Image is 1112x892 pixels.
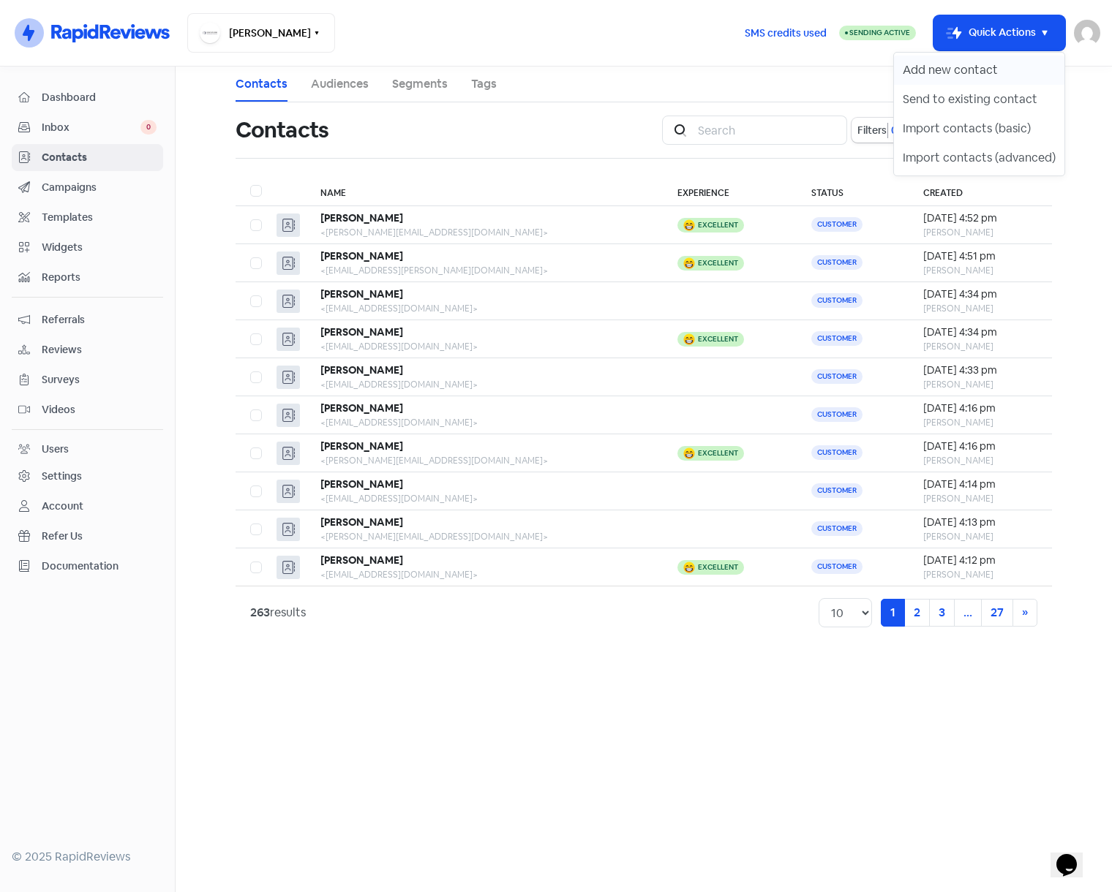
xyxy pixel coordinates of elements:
th: Name [306,176,664,206]
span: Customer [811,331,863,346]
div: [DATE] 4:13 pm [923,515,1037,530]
span: Customer [811,445,863,460]
div: [DATE] 4:12 pm [923,553,1037,568]
a: SMS credits used [732,24,839,39]
span: Filters [857,123,887,138]
span: 0 [888,123,898,138]
div: [PERSON_NAME] [923,264,1037,277]
span: Customer [811,521,863,536]
a: Documentation [12,553,163,580]
th: Created [909,176,1052,206]
a: Dashboard [12,84,163,111]
b: [PERSON_NAME] [320,401,403,415]
b: [PERSON_NAME] [320,249,403,262]
div: <[EMAIL_ADDRESS][PERSON_NAME][DOMAIN_NAME]> [320,264,649,277]
b: [PERSON_NAME] [320,363,403,377]
div: <[EMAIL_ADDRESS][DOMAIN_NAME]> [320,568,649,581]
button: Quick Actions [933,15,1065,50]
div: Excellent [698,564,738,571]
input: Search [689,116,847,145]
span: Customer [811,293,863,308]
div: [PERSON_NAME] [923,378,1037,391]
div: <[EMAIL_ADDRESS][DOMAIN_NAME]> [320,378,649,391]
a: Segments [392,75,448,93]
a: 27 [981,599,1013,627]
span: Sending Active [849,28,910,37]
b: [PERSON_NAME] [320,439,403,453]
span: Dashboard [42,90,157,105]
span: 0 [140,120,157,135]
b: [PERSON_NAME] [320,477,403,491]
span: Customer [811,217,863,232]
div: [DATE] 4:33 pm [923,363,1037,378]
h1: Contacts [236,107,328,154]
div: [DATE] 4:16 pm [923,401,1037,416]
div: <[EMAIL_ADDRESS][DOMAIN_NAME]> [320,340,649,353]
img: User [1074,20,1100,46]
a: Widgets [12,234,163,261]
div: [DATE] 4:14 pm [923,477,1037,492]
div: [PERSON_NAME] [923,530,1037,543]
span: Referrals [42,312,157,328]
a: Contacts [236,75,288,93]
div: [DATE] 4:51 pm [923,249,1037,264]
span: Templates [42,210,157,225]
div: <[PERSON_NAME][EMAIL_ADDRESS][DOMAIN_NAME]> [320,530,649,543]
a: Sending Active [839,24,916,42]
span: Contacts [42,150,157,165]
div: Account [42,499,83,514]
button: Import contacts (basic) [894,114,1064,143]
button: Filters0 [852,118,904,143]
button: Import contacts (advanced) [894,143,1064,173]
span: Widgets [42,240,157,255]
span: Customer [811,407,863,422]
strong: 263 [250,605,270,620]
span: Reports [42,270,157,285]
a: Reviews [12,336,163,363]
a: Account [12,493,163,520]
a: Tags [471,75,497,93]
span: Customer [811,559,863,574]
span: » [1022,605,1028,620]
button: [PERSON_NAME] [187,13,335,53]
th: Experience [663,176,796,206]
div: [PERSON_NAME] [923,416,1037,429]
span: Documentation [42,559,157,574]
div: [DATE] 4:34 pm [923,287,1037,302]
div: [PERSON_NAME] [923,302,1037,315]
div: Excellent [698,450,738,457]
span: Customer [811,255,863,270]
a: Users [12,436,163,463]
span: Customer [811,483,863,498]
div: [PERSON_NAME] [923,226,1037,239]
div: © 2025 RapidReviews [12,848,163,866]
div: <[EMAIL_ADDRESS][DOMAIN_NAME]> [320,492,649,505]
span: Refer Us [42,529,157,544]
a: Contacts [12,144,163,171]
button: Add new contact [894,56,1064,85]
a: Settings [12,463,163,490]
div: [PERSON_NAME] [923,568,1037,581]
b: [PERSON_NAME] [320,553,403,567]
span: Customer [811,369,863,384]
div: [PERSON_NAME] [923,492,1037,505]
div: Users [42,442,69,457]
div: [DATE] 4:52 pm [923,211,1037,226]
a: Next [1013,599,1037,627]
span: Surveys [42,372,157,388]
a: Audiences [311,75,369,93]
div: [PERSON_NAME] [923,454,1037,467]
span: Campaigns [42,180,157,195]
span: Videos [42,402,157,417]
span: Inbox [42,120,140,135]
div: Excellent [698,336,738,343]
div: <[EMAIL_ADDRESS][DOMAIN_NAME]> [320,416,649,429]
a: Referrals [12,306,163,333]
div: [DATE] 4:34 pm [923,325,1037,340]
a: Templates [12,204,163,231]
a: Videos [12,396,163,423]
a: 1 [881,599,905,627]
a: Campaigns [12,174,163,201]
a: Surveys [12,366,163,393]
span: SMS credits used [745,26,827,41]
